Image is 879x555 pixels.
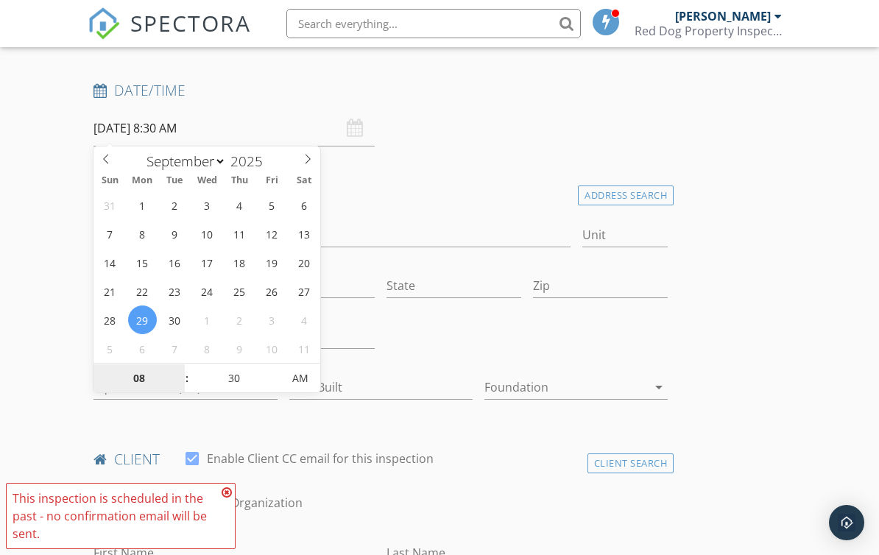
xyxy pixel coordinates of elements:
[126,176,158,185] span: Mon
[290,277,319,305] span: September 27, 2025
[160,248,189,277] span: September 16, 2025
[290,191,319,219] span: September 6, 2025
[290,305,319,334] span: October 4, 2025
[226,152,275,171] input: Year
[128,277,157,305] span: September 22, 2025
[650,378,668,396] i: arrow_drop_down
[191,176,223,185] span: Wed
[88,20,251,51] a: SPECTORA
[93,176,126,185] span: Sun
[128,191,157,219] span: September 1, 2025
[258,305,286,334] span: October 3, 2025
[290,219,319,248] span: September 13, 2025
[193,334,222,363] span: October 8, 2025
[93,110,375,146] input: Select date
[225,191,254,219] span: September 4, 2025
[93,81,668,100] h4: Date/Time
[13,489,217,542] div: This inspection is scheduled in the past - no confirmation email will be sent.
[160,334,189,363] span: October 7, 2025
[160,191,189,219] span: September 2, 2025
[93,450,668,469] h4: client
[96,305,124,334] span: September 28, 2025
[258,277,286,305] span: September 26, 2025
[829,505,864,540] div: Open Intercom Messenger
[88,7,120,40] img: The Best Home Inspection Software - Spectora
[160,305,189,334] span: September 30, 2025
[130,7,251,38] span: SPECTORA
[193,191,222,219] span: September 3, 2025
[193,248,222,277] span: September 17, 2025
[96,219,124,248] span: September 7, 2025
[93,182,668,201] h4: Location
[675,9,771,24] div: [PERSON_NAME]
[96,248,124,277] span: September 14, 2025
[578,185,674,205] div: Address Search
[258,334,286,363] span: October 10, 2025
[587,453,674,473] div: Client Search
[128,334,157,363] span: October 6, 2025
[258,191,286,219] span: September 5, 2025
[225,248,254,277] span: September 18, 2025
[207,451,434,466] label: Enable Client CC email for this inspection
[96,277,124,305] span: September 21, 2025
[225,277,254,305] span: September 25, 2025
[286,9,581,38] input: Search everything...
[288,176,320,185] span: Sat
[258,248,286,277] span: September 19, 2025
[223,176,255,185] span: Thu
[290,334,319,363] span: October 11, 2025
[635,24,782,38] div: Red Dog Property Inspections
[193,277,222,305] span: September 24, 2025
[96,191,124,219] span: August 31, 2025
[96,334,124,363] span: October 5, 2025
[128,219,157,248] span: September 8, 2025
[258,219,286,248] span: September 12, 2025
[128,248,157,277] span: September 15, 2025
[290,248,319,277] span: September 20, 2025
[193,305,222,334] span: October 1, 2025
[225,334,254,363] span: October 9, 2025
[280,364,320,393] span: Click to toggle
[255,176,288,185] span: Fri
[158,176,191,185] span: Tue
[128,305,157,334] span: September 29, 2025
[160,277,189,305] span: September 23, 2025
[185,364,189,393] span: :
[160,219,189,248] span: September 9, 2025
[193,219,222,248] span: September 10, 2025
[225,305,254,334] span: October 2, 2025
[225,219,254,248] span: September 11, 2025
